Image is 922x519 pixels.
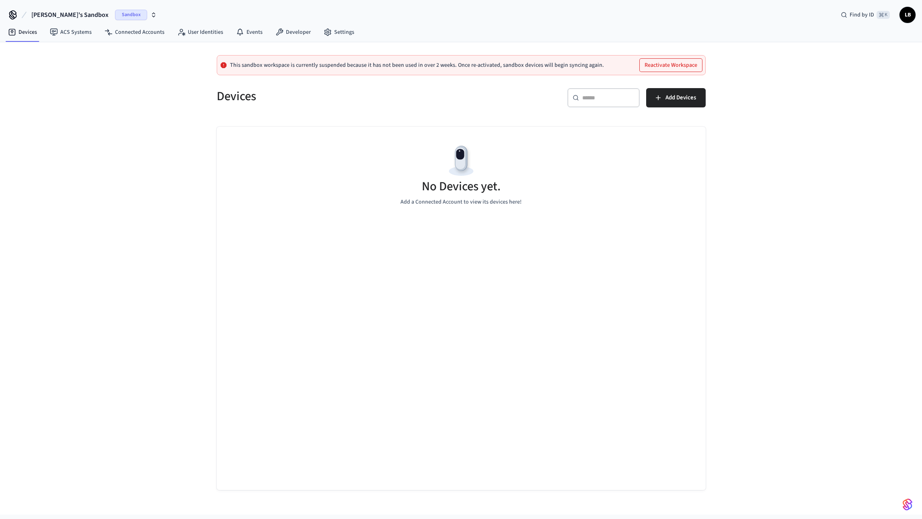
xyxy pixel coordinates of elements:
[317,25,361,39] a: Settings
[903,498,912,511] img: SeamLogoGradient.69752ec5.svg
[443,143,479,179] img: Devices Empty State
[230,25,269,39] a: Events
[171,25,230,39] a: User Identities
[230,62,604,68] p: This sandbox workspace is currently suspended because it has not been used in over 2 weeks. Once ...
[900,8,915,22] span: LB
[43,25,98,39] a: ACS Systems
[877,11,890,19] span: ⌘ K
[31,10,109,20] span: [PERSON_NAME]'s Sandbox
[834,8,896,22] div: Find by ID⌘ K
[2,25,43,39] a: Devices
[269,25,317,39] a: Developer
[646,88,706,107] button: Add Devices
[98,25,171,39] a: Connected Accounts
[217,88,456,105] h5: Devices
[850,11,874,19] span: Find by ID
[640,59,702,72] button: Reactivate Workspace
[422,178,501,195] h5: No Devices yet.
[115,10,147,20] span: Sandbox
[400,198,522,206] p: Add a Connected Account to view its devices here!
[665,93,696,103] span: Add Devices
[899,7,916,23] button: LB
